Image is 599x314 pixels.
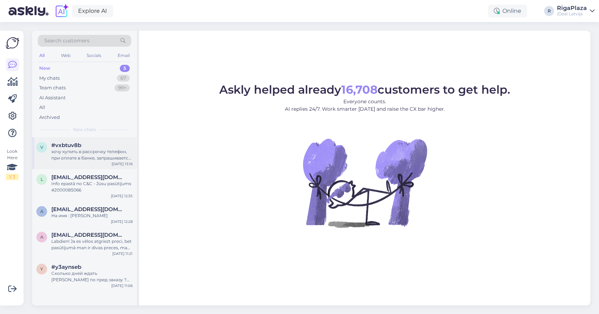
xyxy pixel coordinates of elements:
img: Askly Logo [6,36,19,50]
div: Archived [39,114,60,121]
span: l [41,177,43,182]
img: No Chat active [301,119,429,247]
div: AI Assistant [39,94,66,101]
span: arseniydmitrenko6@gmail.com [51,206,126,213]
div: New [39,65,50,72]
span: alise.mironova23@gmail.com [51,232,126,238]
a: Explore AI [72,5,113,17]
div: [DATE] 11:21 [112,251,133,256]
div: [DATE] 11:06 [111,283,133,288]
span: y [40,266,43,272]
span: a [40,209,43,214]
div: Web [60,51,72,60]
img: explore-ai [54,4,69,19]
div: хочу купить в рассрочку телефон, при оплате в банке, запрашивается вся сумма. что я делаю не так? [51,148,133,161]
div: [DATE] 12:35 [111,193,133,199]
div: 67 [117,75,130,82]
div: All [39,104,45,111]
b: 16,708 [341,83,378,96]
div: Look Here [6,148,19,180]
span: Search customers [44,37,89,45]
div: Team chats [39,84,66,91]
span: Askly helped already customers to get help. [219,83,510,96]
p: Everyone counts. AI replies 24/7. Work smarter [DATE] and raise the CX bar higher. [219,98,510,113]
div: [DATE] 12:28 [111,219,133,224]
div: Labdien! Ja es vēlos atgriezt preci, bet pasūtījumā man ir divas preces, man jaatdod viss pasūtīj... [51,238,133,251]
div: All [38,51,46,60]
div: iDeal Latvija [557,11,587,17]
div: Сколько дней ждать [PERSON_NAME] по пред заказу ? Какая очередь ? [51,270,133,283]
span: #y3aynseb [51,264,81,270]
div: RigaPlaza [557,5,587,11]
span: v [40,145,43,150]
div: 1 / 3 [6,174,19,180]
div: Socials [85,51,103,60]
div: R [544,6,554,16]
span: a [40,234,43,240]
div: 5 [120,65,130,72]
a: RigaPlazaiDeal Latvija [557,5,595,17]
div: Online [488,5,527,17]
span: #vxbtuv8b [51,142,81,148]
div: Info epastā no C&C - Jūsu pasūtījums #2000085066 [51,180,133,193]
div: [DATE] 13:16 [112,161,133,167]
span: lacoste8@inbox.lv [51,174,126,180]
div: My chats [39,75,60,82]
div: На имя : [PERSON_NAME] [51,213,133,219]
div: Email [116,51,131,60]
span: New chats [73,126,96,133]
div: 99+ [114,84,130,91]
